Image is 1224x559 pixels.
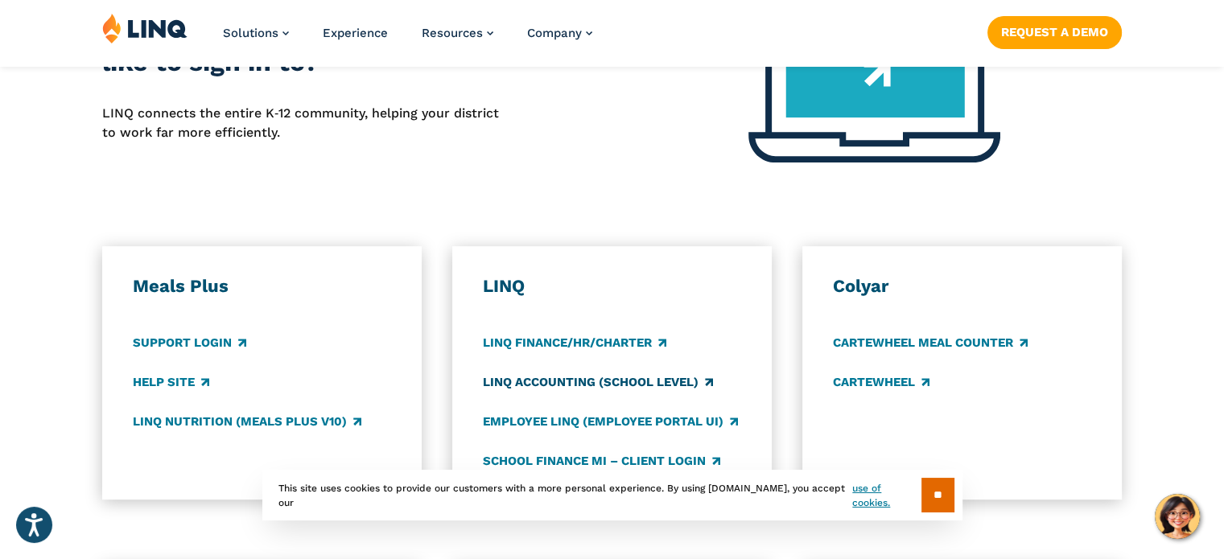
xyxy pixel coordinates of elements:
a: Help Site [133,373,209,391]
a: Company [527,26,592,40]
h3: LINQ [483,275,741,298]
a: Support Login [133,334,246,351]
h3: Colyar [833,275,1091,298]
a: use of cookies. [852,481,921,510]
button: Hello, have a question? Let’s chat. [1155,494,1200,539]
a: CARTEWHEEL [833,373,929,391]
a: LINQ Finance/HR/Charter [483,334,666,351]
span: Resources [422,26,483,40]
nav: Button Navigation [987,13,1122,48]
a: Resources [422,26,493,40]
a: Solutions [223,26,289,40]
a: LINQ Nutrition (Meals Plus v10) [133,413,361,430]
a: Experience [323,26,388,40]
a: CARTEWHEEL Meal Counter [833,334,1028,351]
h3: Meals Plus [133,275,391,298]
span: Company [527,26,582,40]
a: Employee LINQ (Employee Portal UI) [483,413,738,430]
a: School Finance MI – Client Login [483,452,720,470]
img: LINQ | K‑12 Software [102,13,188,43]
div: This site uses cookies to provide our customers with a more personal experience. By using [DOMAIN... [262,470,962,520]
nav: Primary Navigation [223,13,592,66]
span: Solutions [223,26,278,40]
p: LINQ connects the entire K‑12 community, helping your district to work far more efficiently. [102,104,509,143]
a: LINQ Accounting (school level) [483,373,713,391]
a: Request a Demo [987,16,1122,48]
